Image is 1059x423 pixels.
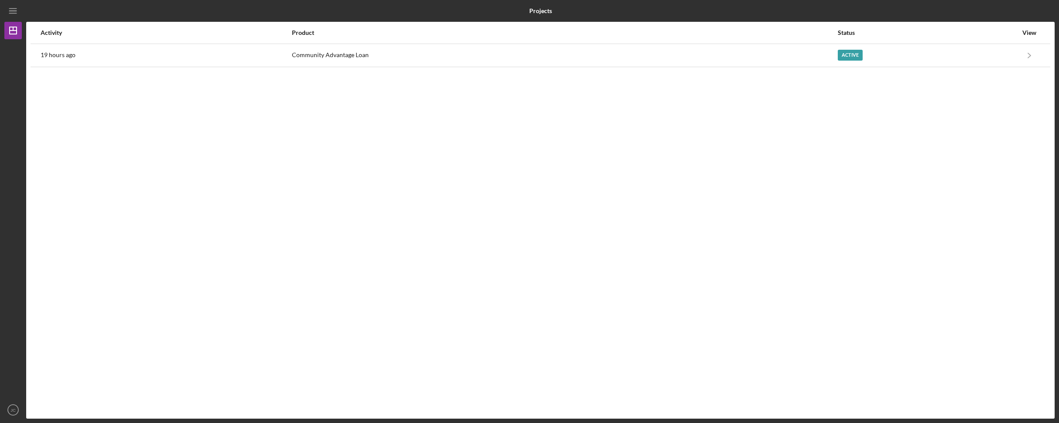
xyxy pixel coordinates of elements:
[1018,29,1040,36] div: View
[4,401,22,419] button: JC
[292,44,836,66] div: Community Advantage Loan
[41,29,291,36] div: Activity
[292,29,836,36] div: Product
[10,408,16,413] text: JC
[838,50,863,61] div: Active
[41,51,75,58] time: 2025-08-19 19:31
[529,7,552,14] b: Projects
[838,29,1018,36] div: Status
